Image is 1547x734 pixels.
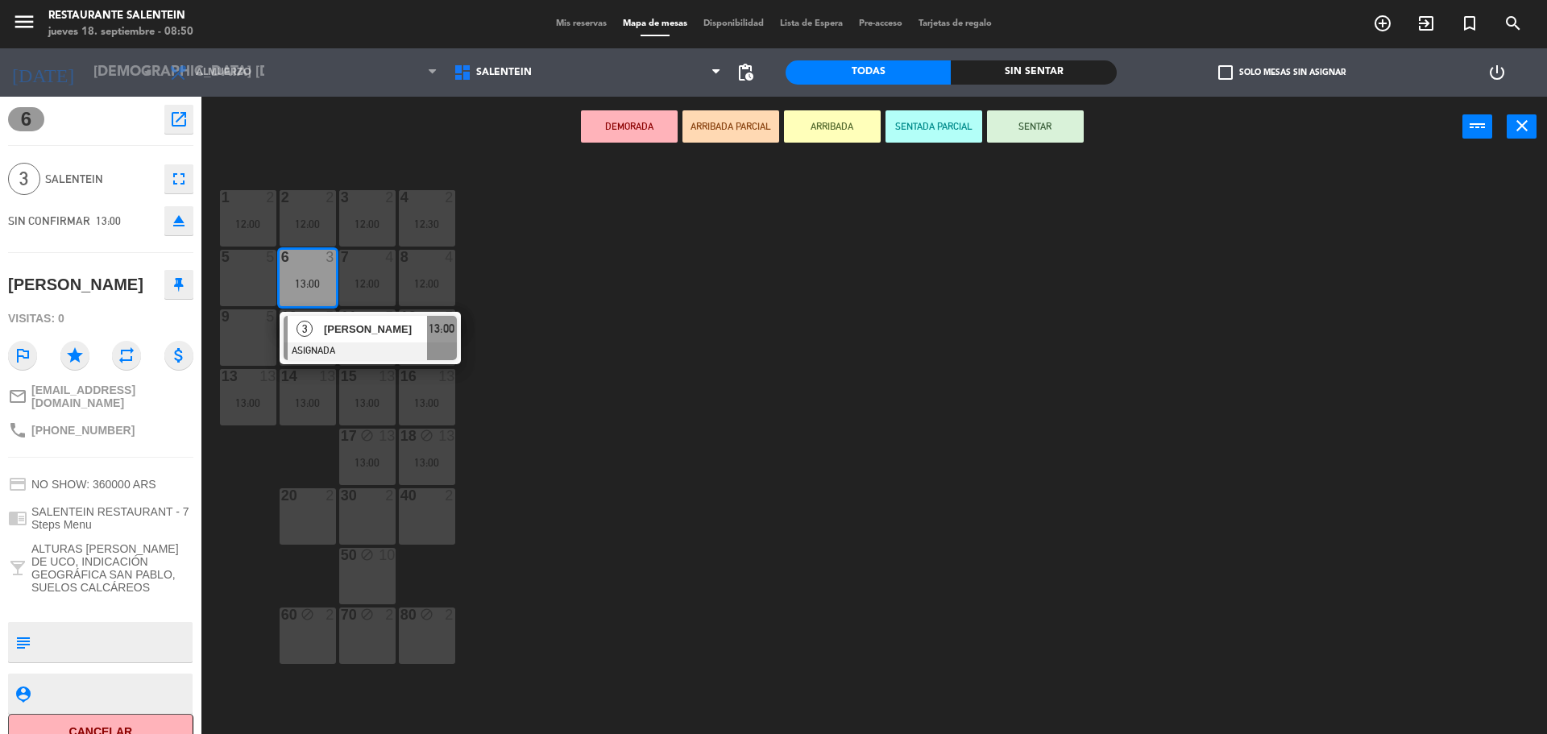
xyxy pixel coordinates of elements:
[48,24,193,40] div: jueves 18. septiembre - 08:50
[281,608,282,622] div: 60
[420,608,433,621] i: block
[164,206,193,235] button: eject
[885,110,982,143] button: SENTADA PARCIAL
[399,218,455,230] div: 12:30
[1487,63,1507,82] i: power_settings_new
[8,508,27,528] i: chrome_reader_mode
[8,421,27,440] i: phone
[138,63,157,82] i: arrow_drop_down
[169,169,189,189] i: fullscreen
[164,164,193,193] button: fullscreen
[1462,114,1492,139] button: power_input
[31,542,193,594] span: ALTURAS [PERSON_NAME] DE UCO, INDICACIÓN GEOGRÁFICA SAN PABLO, SUELOS CALCÁREOS
[784,110,881,143] button: ARRIBADA
[951,60,1116,85] div: Sin sentar
[8,107,44,131] span: 6
[31,424,135,437] span: [PHONE_NUMBER]
[385,190,395,205] div: 2
[341,548,342,562] div: 50
[1460,14,1479,33] i: turned_in_not
[281,250,282,264] div: 6
[96,214,121,227] span: 13:00
[399,457,455,468] div: 13:00
[341,488,342,503] div: 30
[339,278,396,289] div: 12:00
[266,309,276,324] div: 5
[379,429,395,443] div: 13
[8,387,27,406] i: mail_outline
[360,548,374,562] i: block
[736,63,755,82] span: pending_actions
[281,190,282,205] div: 2
[1416,14,1436,33] i: exit_to_app
[360,429,374,442] i: block
[445,309,454,324] div: 5
[8,272,143,298] div: [PERSON_NAME]
[987,110,1084,143] button: SENTAR
[385,488,395,503] div: 2
[385,309,395,324] div: 5
[772,19,851,28] span: Lista de Espera
[1512,116,1532,135] i: close
[341,250,342,264] div: 7
[326,608,335,622] div: 2
[1507,114,1537,139] button: close
[339,397,396,408] div: 13:00
[1218,65,1233,80] span: check_box_outline_blank
[48,8,193,24] div: Restaurante Salentein
[341,429,342,443] div: 17
[8,384,193,409] a: mail_outline[EMAIL_ADDRESS][DOMAIN_NAME]
[399,397,455,408] div: 13:00
[281,369,282,384] div: 14
[31,384,193,409] span: [EMAIL_ADDRESS][DOMAIN_NAME]
[341,608,342,622] div: 70
[60,341,89,370] i: star
[339,457,396,468] div: 13:00
[1373,14,1392,33] i: add_circle_outline
[420,429,433,442] i: block
[786,60,951,85] div: Todas
[615,19,695,28] span: Mapa de mesas
[341,190,342,205] div: 3
[324,321,427,338] span: [PERSON_NAME]
[8,341,37,370] i: outlined_flag
[682,110,779,143] button: ARRIBADA PARCIAL
[1503,14,1523,33] i: search
[548,19,615,28] span: Mis reservas
[326,250,335,264] div: 3
[1468,116,1487,135] i: power_input
[169,110,189,129] i: open_in_new
[339,218,396,230] div: 12:00
[31,505,193,531] span: SALENTEIN RESTAURANT - 7 Steps Menu
[326,488,335,503] div: 2
[385,250,395,264] div: 4
[1218,65,1346,80] label: Solo mesas sin asignar
[399,278,455,289] div: 12:00
[196,67,251,78] span: Almuerzo
[695,19,772,28] span: Disponibilidad
[280,397,336,408] div: 13:00
[164,105,193,134] button: open_in_new
[45,170,156,189] span: Salentein
[280,218,336,230] div: 12:00
[851,19,910,28] span: Pre-acceso
[14,685,31,703] i: person_pin
[445,190,454,205] div: 2
[360,608,374,621] i: block
[164,341,193,370] i: attach_money
[8,305,193,333] div: Visitas: 0
[14,633,31,651] i: subject
[326,190,335,205] div: 2
[8,163,40,195] span: 3
[341,369,342,384] div: 15
[581,110,678,143] button: DEMORADA
[445,250,454,264] div: 4
[319,369,335,384] div: 13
